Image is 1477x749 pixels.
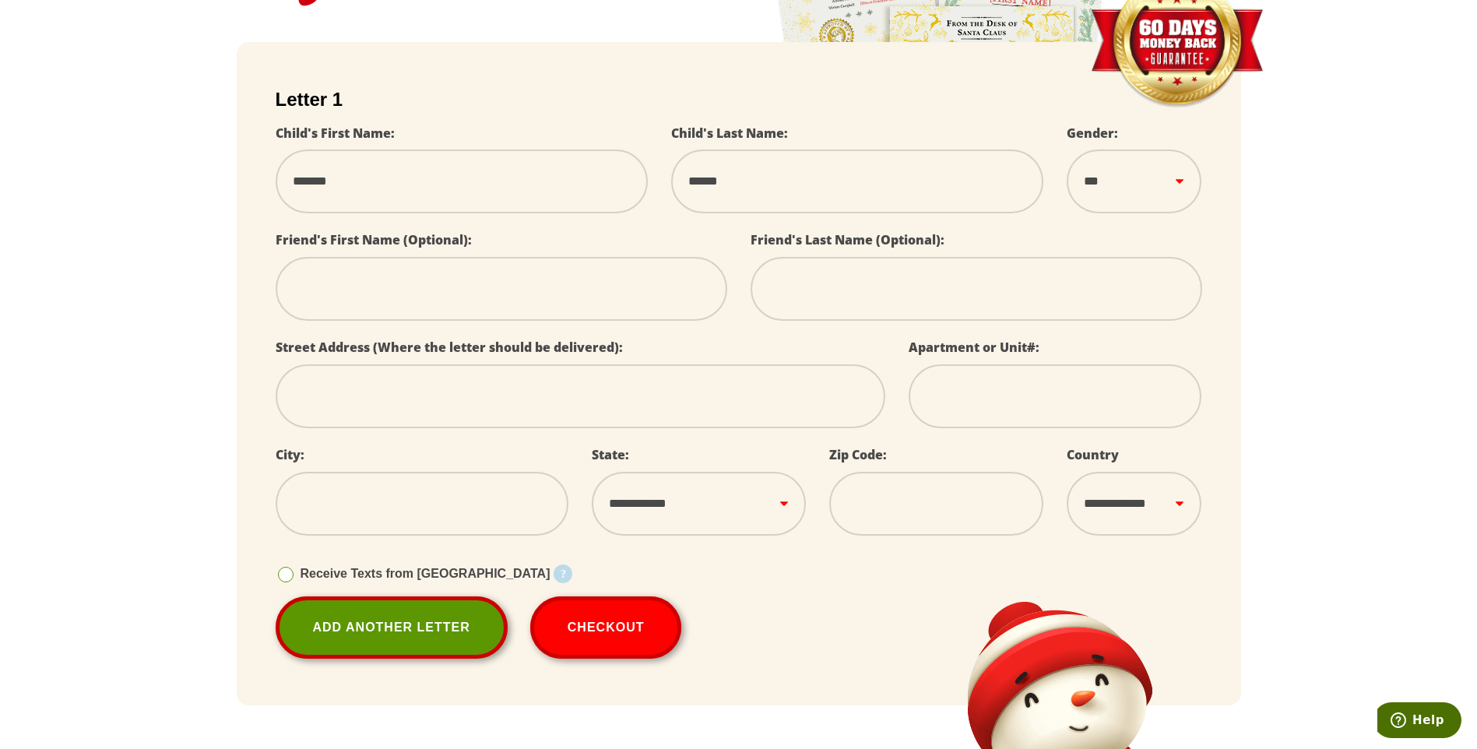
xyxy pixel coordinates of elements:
label: Friend's First Name (Optional): [276,231,472,248]
label: Gender: [1067,125,1118,142]
label: Street Address (Where the letter should be delivered): [276,339,623,356]
iframe: Opens a widget where you can find more information [1377,702,1461,741]
label: State: [592,446,629,463]
label: Child's First Name: [276,125,395,142]
label: City: [276,446,304,463]
label: Child's Last Name: [671,125,788,142]
h2: Letter 1 [276,89,1202,111]
span: Receive Texts from [GEOGRAPHIC_DATA] [301,567,550,580]
label: Apartment or Unit#: [909,339,1039,356]
label: Friend's Last Name (Optional): [751,231,944,248]
a: Add Another Letter [276,596,508,659]
label: Zip Code: [829,446,887,463]
button: Checkout [530,596,682,659]
label: Country [1067,446,1119,463]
